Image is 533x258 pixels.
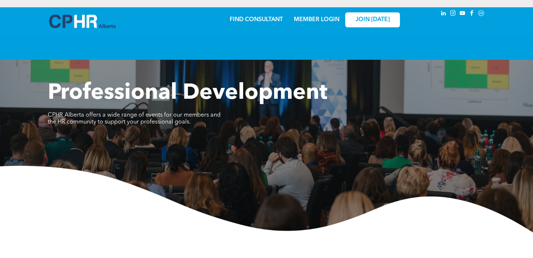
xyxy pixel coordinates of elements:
[468,9,476,19] a: facebook
[345,12,400,27] a: JOIN [DATE]
[48,112,221,125] span: CPHR Alberta offers a wide range of events for our members and the HR community to support your p...
[449,9,457,19] a: instagram
[477,9,485,19] a: Social network
[230,17,283,23] a: FIND CONSULTANT
[458,9,466,19] a: youtube
[48,82,327,104] span: Professional Development
[355,16,390,23] span: JOIN [DATE]
[49,15,116,28] img: A blue and white logo for cp alberta
[439,9,447,19] a: linkedin
[294,17,339,23] a: MEMBER LOGIN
